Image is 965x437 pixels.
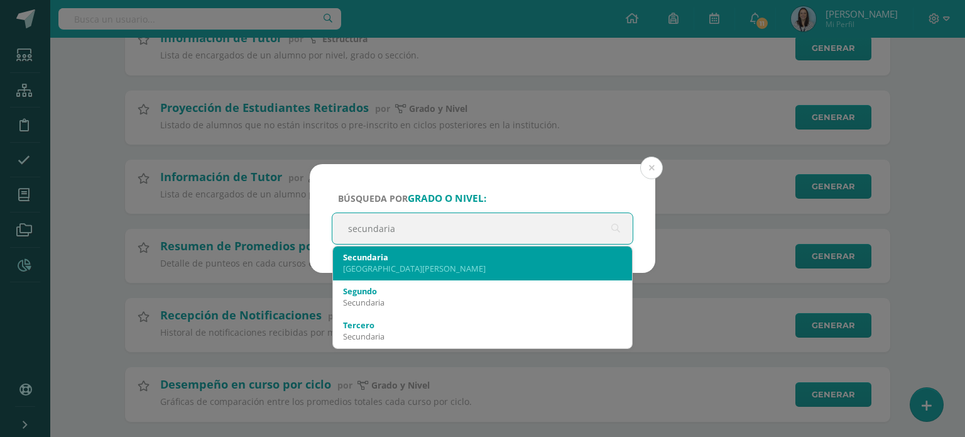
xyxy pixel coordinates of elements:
div: Secundaria [343,297,622,308]
div: Secundaria [343,252,622,263]
div: Segundo [343,285,622,297]
div: Tercero [343,319,622,331]
button: Close (Esc) [640,157,663,179]
input: ej. Primero primaria, etc. [332,213,633,244]
span: Búsqueda por [338,192,486,204]
div: Secundaria [343,331,622,342]
strong: grado o nivel: [408,192,486,205]
div: [GEOGRAPHIC_DATA][PERSON_NAME] [343,263,622,274]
